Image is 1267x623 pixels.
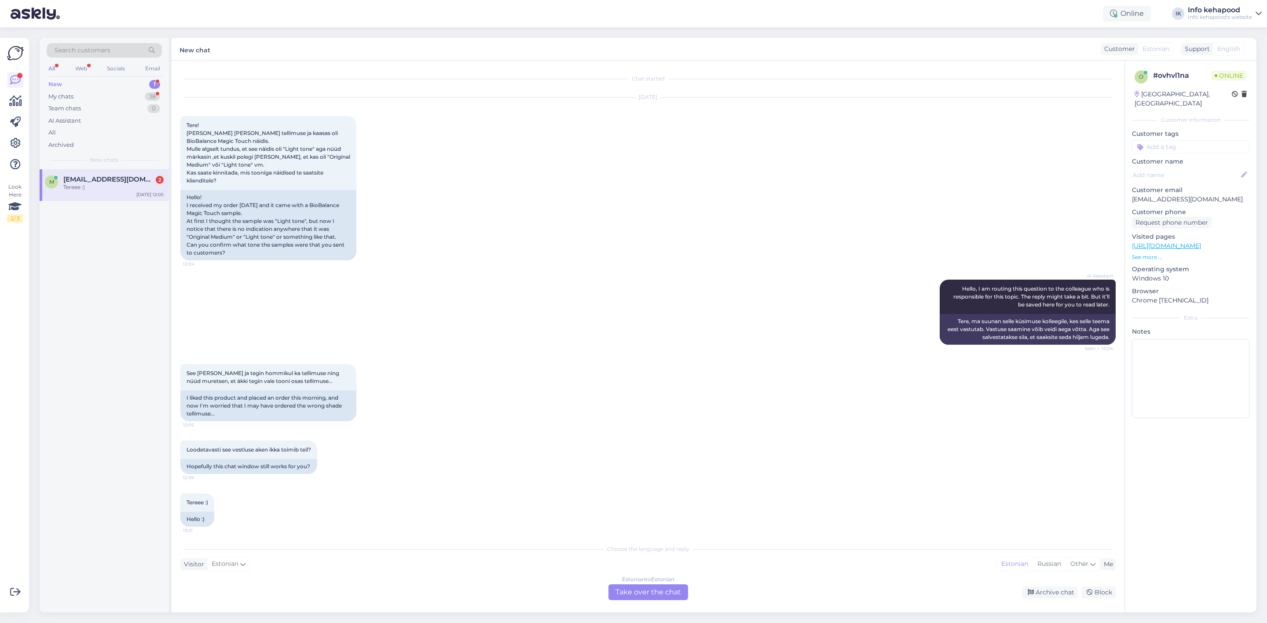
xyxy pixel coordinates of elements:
[48,141,74,149] div: Archived
[48,92,73,101] div: My chats
[1172,7,1184,20] div: IK
[1217,44,1240,54] span: English
[180,560,204,569] div: Visitor
[156,176,164,184] div: 2
[1132,287,1249,296] p: Browser
[149,80,160,89] div: 1
[183,261,216,267] span: 12:04
[7,215,23,222] div: 2 / 3
[63,175,155,183] span: margekato@gmail.com
[183,474,216,481] span: 12:39
[622,576,674,583] div: Estonian to Estonian
[187,370,341,384] span: See [PERSON_NAME] ja tegin hommikul ka tellimuse ning nüüd muretsen, et äkki tegin vale tooni osa...
[1081,587,1116,598] div: Block
[1188,7,1262,21] a: Info kehapoodInfo kehapood's website
[997,557,1033,571] div: Estonian
[7,183,23,222] div: Look Here
[145,92,160,101] div: 38
[1022,587,1078,598] div: Archive chat
[180,390,356,421] div: I liked this product and placed an order this morning, and now I'm worried that I may have ordere...
[187,499,208,506] span: Tereee :)
[1132,253,1249,261] p: See more ...
[1033,557,1066,571] div: Russian
[180,459,317,474] div: Hopefully this chat window still works for you?
[1080,345,1113,352] span: Seen ✓ 12:04
[1181,44,1210,54] div: Support
[1142,44,1169,54] span: Estonian
[1153,70,1211,81] div: # ovhvl1na
[1132,195,1249,204] p: [EMAIL_ADDRESS][DOMAIN_NAME]
[1132,157,1249,166] p: Customer name
[1132,170,1239,180] input: Add name
[1132,265,1249,274] p: Operating system
[183,422,216,428] span: 12:05
[1132,217,1212,229] div: Request phone number
[48,128,56,137] div: All
[136,191,164,198] div: [DATE] 12:05
[48,104,81,113] div: Team chats
[1132,129,1249,138] p: Customer tags
[180,512,214,527] div: Hello :)
[180,75,1116,83] div: Chat started
[953,285,1111,308] span: Hello, I am routing this question to the colleague who is responsible for this topic. The reply m...
[1132,274,1249,283] p: Windows 10
[179,43,210,55] label: New chat
[187,446,311,453] span: Loodetavasti see vestluse aken ikka toimib teil?
[55,46,110,55] span: Search customers
[1080,273,1113,279] span: AI Assistant
[1132,208,1249,217] p: Customer phone
[183,527,216,534] span: 13:21
[49,179,54,185] span: m
[180,190,356,260] div: Hello! I received my order [DATE] and it came with a BioBalance Magic Touch sample. At first I th...
[1139,73,1143,80] span: o
[73,63,89,74] div: Web
[1188,7,1252,14] div: Info kehapood
[1132,140,1249,153] input: Add a tag
[1132,186,1249,195] p: Customer email
[608,584,688,600] div: Take over the chat
[1211,71,1247,80] span: Online
[1132,232,1249,241] p: Visited pages
[47,63,57,74] div: All
[187,122,352,184] span: Tere! [PERSON_NAME] [PERSON_NAME] tellimuse ja kaasas oli BioBalance Magic Touch näidis. Mulle al...
[1132,242,1201,250] a: [URL][DOMAIN_NAME]
[1132,296,1249,305] p: Chrome [TECHNICAL_ID]
[180,93,1116,101] div: [DATE]
[212,559,238,569] span: Estonian
[1188,14,1252,21] div: Info kehapood's website
[63,183,164,191] div: Tereee :)
[90,156,118,164] span: New chats
[48,117,81,125] div: AI Assistant
[7,45,24,62] img: Askly Logo
[48,80,62,89] div: New
[940,314,1116,345] div: Tere, ma suunan selle küsimuse kolleegile, kes selle teema eest vastutab. Vastuse saamine võib ve...
[1103,6,1151,22] div: Online
[147,104,160,113] div: 0
[180,545,1116,553] div: Choose the language and reply
[1132,116,1249,124] div: Customer information
[1070,560,1088,568] span: Other
[105,63,127,74] div: Socials
[1132,327,1249,336] p: Notes
[1101,44,1135,54] div: Customer
[1135,90,1232,108] div: [GEOGRAPHIC_DATA], [GEOGRAPHIC_DATA]
[1100,560,1113,569] div: Me
[143,63,162,74] div: Email
[1132,314,1249,322] div: Extra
